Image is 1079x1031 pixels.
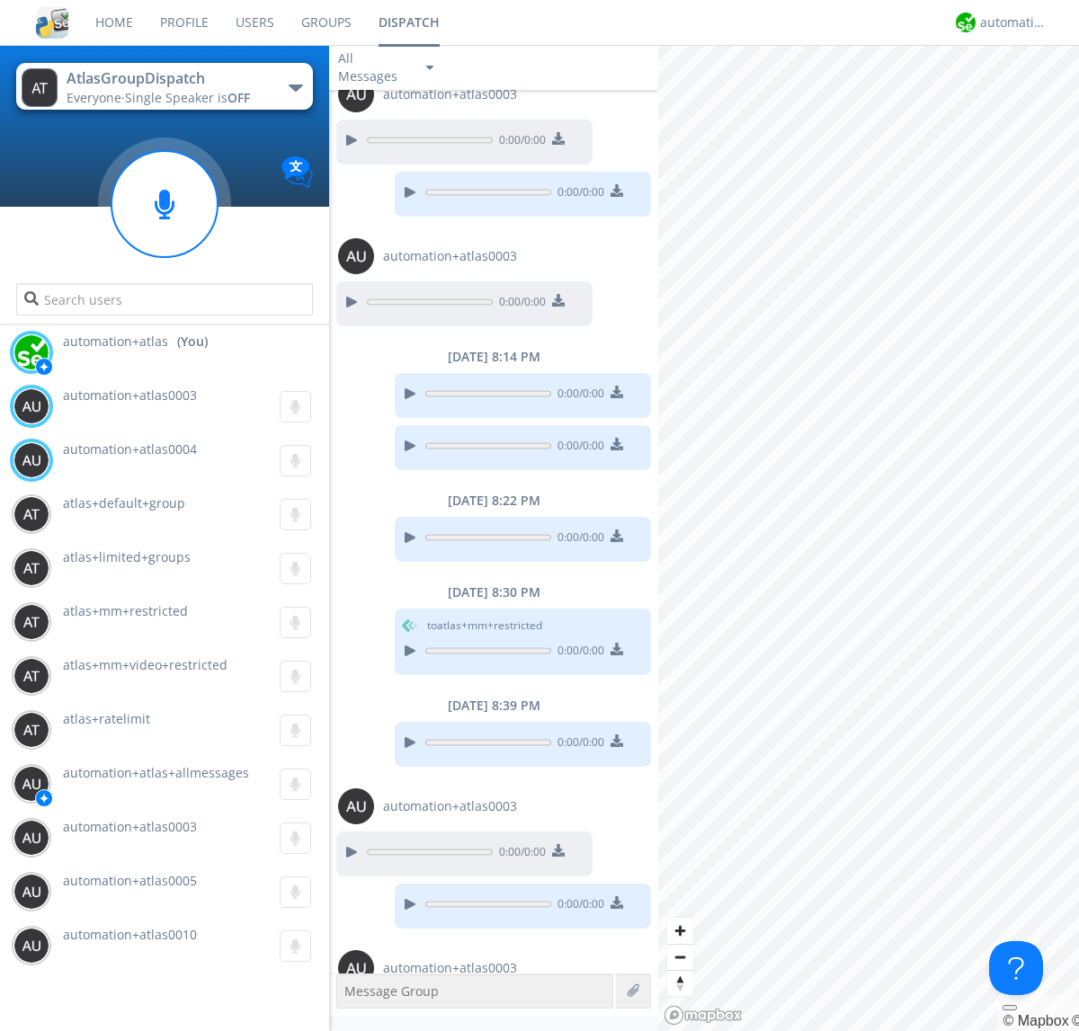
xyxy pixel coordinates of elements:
iframe: Toggle Customer Support [989,941,1043,995]
span: atlas+mm+video+restricted [63,656,227,673]
div: automation+atlas [980,13,1048,31]
img: download media button [552,294,565,307]
img: 373638.png [13,550,49,586]
img: download media button [611,386,623,398]
img: 373638.png [13,766,49,802]
span: automation+atlas+allmessages [63,764,249,781]
img: download media button [611,529,623,542]
span: automation+atlas0004 [63,440,197,458]
span: Single Speaker is [125,89,250,106]
button: AtlasGroupDispatchEveryone·Single Speaker isOFF [16,63,312,110]
div: [DATE] 8:22 PM [329,492,658,510]
img: 373638.png [338,76,374,112]
button: Zoom in [667,918,693,944]
span: 0:00 / 0:00 [551,896,604,916]
span: 0:00 / 0:00 [551,643,604,662]
img: 373638.png [13,874,49,910]
img: 373638.png [13,820,49,856]
img: 373638.png [13,928,49,964]
span: Zoom out [667,945,693,970]
span: 0:00 / 0:00 [551,438,604,458]
div: Everyone · [67,89,269,107]
a: Mapbox logo [664,1005,743,1026]
input: Search users [16,283,312,316]
span: automation+atlas [63,333,168,351]
div: [DATE] 8:30 PM [329,583,658,601]
span: automation+atlas0003 [383,797,517,815]
span: atlas+mm+restricted [63,602,188,619]
img: 373638.png [22,68,58,107]
span: atlas+ratelimit [63,710,150,727]
img: 373638.png [338,950,374,986]
img: download media button [552,132,565,145]
span: 0:00 / 0:00 [493,132,546,152]
button: Reset bearing to north [667,970,693,996]
span: to atlas+mm+restricted [427,618,542,634]
img: d2d01cd9b4174d08988066c6d424eccd [956,13,976,32]
img: 373638.png [13,604,49,640]
img: cddb5a64eb264b2086981ab96f4c1ba7 [36,6,68,39]
span: 0:00 / 0:00 [551,529,604,549]
span: 0:00 / 0:00 [493,294,546,314]
span: automation+atlas0003 [63,387,197,404]
div: [DATE] 8:39 PM [329,697,658,715]
span: atlas+limited+groups [63,548,191,565]
div: AtlasGroupDispatch [67,68,269,89]
img: caret-down-sm.svg [426,66,433,70]
img: 373638.png [13,388,49,424]
span: automation+atlas0010 [63,926,197,943]
span: 0:00 / 0:00 [551,386,604,405]
img: 373638.png [13,496,49,532]
a: Mapbox [1003,1013,1068,1028]
img: 373638.png [13,658,49,694]
img: download media button [611,896,623,909]
img: 373638.png [338,788,374,824]
span: 0:00 / 0:00 [551,734,604,754]
div: (You) [177,333,208,351]
img: 373638.png [13,442,49,478]
span: automation+atlas0003 [383,85,517,103]
img: d2d01cd9b4174d08988066c6d424eccd [13,334,49,370]
img: download media button [611,643,623,655]
span: automation+atlas0003 [383,247,517,265]
span: Reset bearing to north [667,971,693,996]
img: download media button [611,184,623,197]
button: Zoom out [667,944,693,970]
button: Toggle attribution [1003,1005,1017,1010]
span: automation+atlas0003 [383,959,517,977]
span: automation+atlas0005 [63,872,197,889]
span: 0:00 / 0:00 [493,844,546,864]
span: atlas+default+group [63,494,185,511]
img: 373638.png [13,712,49,748]
img: download media button [611,438,623,450]
div: [DATE] 8:14 PM [329,348,658,366]
img: download media button [552,844,565,857]
div: All Messages [338,49,410,85]
img: 373638.png [338,238,374,274]
img: Translation enabled [281,156,313,188]
img: download media button [611,734,623,747]
span: 0:00 / 0:00 [551,184,604,204]
span: automation+atlas0003 [63,818,197,835]
span: OFF [227,89,250,106]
